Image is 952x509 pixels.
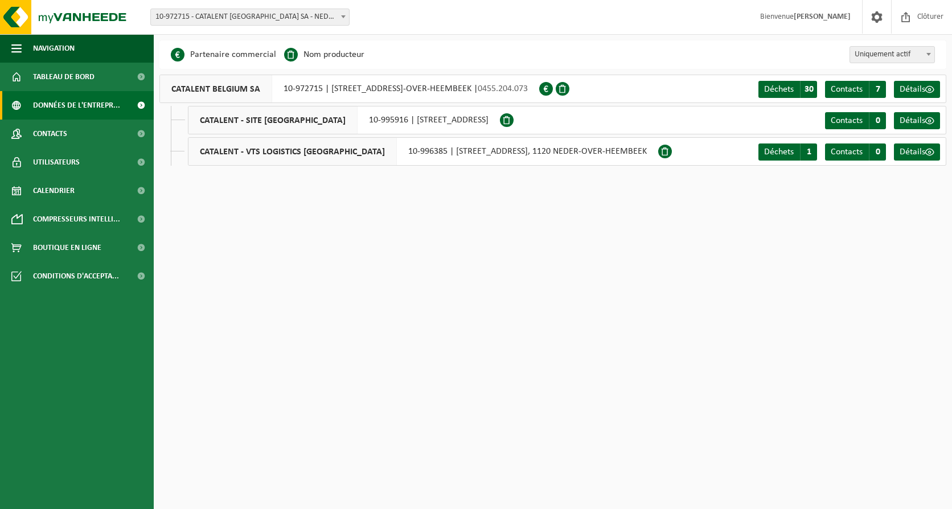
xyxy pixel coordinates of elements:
[900,147,925,157] span: Détails
[188,137,658,166] div: 10-996385 | [STREET_ADDRESS], 1120 NEDER-OVER-HEEMBEEK
[825,81,886,98] a: Contacts 7
[831,147,863,157] span: Contacts
[900,85,925,94] span: Détails
[33,262,119,290] span: Conditions d'accepta...
[894,112,940,129] a: Détails
[33,233,101,262] span: Boutique en ligne
[33,91,120,120] span: Données de l'entrepr...
[850,47,934,63] span: Uniquement actif
[894,143,940,161] a: Détails
[850,46,935,63] span: Uniquement actif
[869,143,886,161] span: 0
[151,9,349,25] span: 10-972715 - CATALENT BELGIUM SA - NEDER-OVER-HEEMBEEK
[894,81,940,98] a: Détails
[33,148,80,176] span: Utilisateurs
[159,75,539,103] div: 10-972715 | [STREET_ADDRESS]-OVER-HEEMBEEK |
[284,46,364,63] li: Nom producteur
[900,116,925,125] span: Détails
[188,138,397,165] span: CATALENT - VTS LOGISTICS [GEOGRAPHIC_DATA]
[800,143,817,161] span: 1
[869,81,886,98] span: 7
[33,34,75,63] span: Navigation
[831,85,863,94] span: Contacts
[33,120,67,148] span: Contacts
[33,176,75,205] span: Calendrier
[764,85,794,94] span: Déchets
[869,112,886,129] span: 0
[764,147,794,157] span: Déchets
[150,9,350,26] span: 10-972715 - CATALENT BELGIUM SA - NEDER-OVER-HEEMBEEK
[33,63,95,91] span: Tableau de bord
[188,106,358,134] span: CATALENT - SITE [GEOGRAPHIC_DATA]
[800,81,817,98] span: 30
[758,143,817,161] a: Déchets 1
[160,75,272,102] span: CATALENT BELGIUM SA
[171,46,276,63] li: Partenaire commercial
[794,13,851,21] strong: [PERSON_NAME]
[831,116,863,125] span: Contacts
[478,84,528,93] span: 0455.204.073
[825,112,886,129] a: Contacts 0
[33,205,120,233] span: Compresseurs intelli...
[188,106,500,134] div: 10-995916 | [STREET_ADDRESS]
[758,81,817,98] a: Déchets 30
[825,143,886,161] a: Contacts 0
